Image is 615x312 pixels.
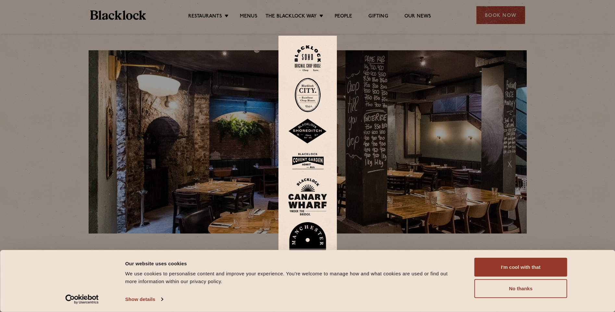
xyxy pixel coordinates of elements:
button: No thanks [474,279,567,298]
img: BL_CW_Logo_Website.svg [288,178,327,216]
button: I'm cool with that [474,258,567,277]
a: Show details [125,294,163,304]
img: BL_Manchester_Logo-bleed.png [288,222,327,267]
img: BLA_1470_CoventGarden_Website_Solid.svg [288,150,327,172]
div: Our website uses cookies [125,259,460,267]
div: We use cookies to personalise content and improve your experience. You're welcome to manage how a... [125,270,460,285]
img: Shoreditch-stamp-v2-default.svg [288,119,327,144]
img: City-stamp-default.svg [295,78,321,112]
a: Usercentrics Cookiebot - opens in a new window [54,294,110,304]
img: Soho-stamp-default.svg [295,45,321,72]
